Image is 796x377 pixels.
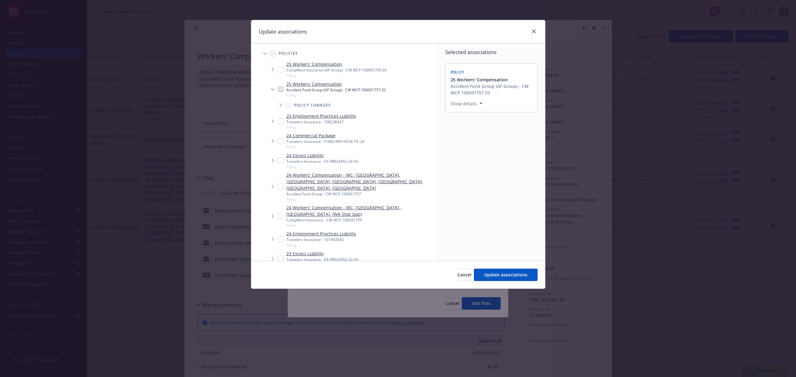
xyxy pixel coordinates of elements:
[286,204,435,217] a: 24 Workers' Compensation - WC- [GEOGRAPHIC_DATA] , [GEOGRAPHIC_DATA], (WA Stop Gap)
[286,243,356,248] span: Policy
[286,217,435,223] div: CompWest Insurance - CW WCP 100091759
[286,250,358,257] a: 23 Excess Liability
[286,257,358,262] div: Travelers Insurance - EX-9R924452-23-43
[286,172,435,191] a: 24 Workers' Compensation - WC- [GEOGRAPHIC_DATA], [GEOGRAPHIC_DATA], [GEOGRAPHIC_DATA], [GEOGRAPH...
[286,230,356,237] a: 24 Employment Practices Liability
[286,191,435,197] div: Accident Fund Group - CW WCP 100091757
[474,269,538,281] button: Update associations
[286,237,356,242] div: Travelers Insurance - 107403540
[457,272,471,278] span: Cancel
[484,272,527,278] span: Update associations
[286,223,435,228] span: Policy
[286,197,435,202] span: Policy
[457,269,471,281] button: Cancel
